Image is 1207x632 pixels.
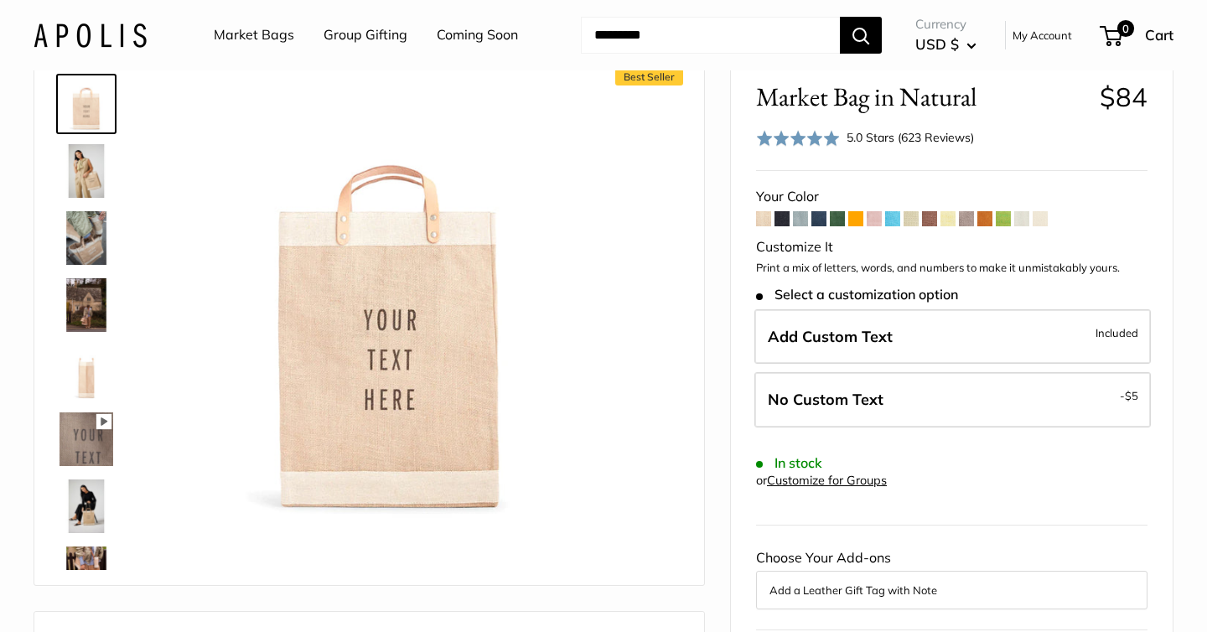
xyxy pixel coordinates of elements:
[767,473,887,488] a: Customize for Groups
[915,35,959,53] span: USD $
[1096,323,1138,343] span: Included
[769,580,1134,600] button: Add a Leather Gift Tag with Note
[756,184,1147,210] div: Your Color
[56,409,117,469] a: Market Bag in Natural
[168,77,611,520] img: Market Bag in Natural
[60,479,113,533] img: Market Bag in Natural
[768,327,893,346] span: Add Custom Text
[615,69,683,85] span: Best Seller
[1013,25,1072,45] a: My Account
[324,23,407,48] a: Group Gifting
[915,31,976,58] button: USD $
[60,77,113,131] img: Market Bag in Natural
[756,287,958,303] span: Select a customization option
[756,260,1147,277] p: Print a mix of letters, words, and numbers to make it unmistakably yours.
[1101,22,1173,49] a: 0 Cart
[437,23,518,48] a: Coming Soon
[915,13,976,36] span: Currency
[34,23,147,47] img: Apolis
[60,412,113,466] img: Market Bag in Natural
[60,211,113,265] img: Market Bag in Natural
[756,546,1147,609] div: Choose Your Add-ons
[1100,80,1147,113] span: $84
[581,17,840,54] input: Search...
[56,476,117,536] a: Market Bag in Natural
[754,372,1151,427] label: Leave Blank
[1120,386,1138,406] span: -
[1145,26,1173,44] span: Cart
[756,126,974,150] div: 5.0 Stars (623 Reviews)
[60,278,113,332] img: Market Bag in Natural
[768,390,883,409] span: No Custom Text
[1125,389,1138,402] span: $5
[214,23,294,48] a: Market Bags
[56,342,117,402] a: description_13" wide, 18" high, 8" deep; handles: 3.5"
[756,81,1087,112] span: Market Bag in Natural
[56,141,117,201] a: Market Bag in Natural
[56,275,117,335] a: Market Bag in Natural
[56,543,117,604] a: Market Bag in Natural
[754,309,1151,365] label: Add Custom Text
[756,235,1147,260] div: Customize It
[60,144,113,198] img: Market Bag in Natural
[60,547,113,600] img: Market Bag in Natural
[847,128,974,147] div: 5.0 Stars (623 Reviews)
[60,345,113,399] img: description_13" wide, 18" high, 8" deep; handles: 3.5"
[840,17,882,54] button: Search
[56,74,117,134] a: Market Bag in Natural
[56,208,117,268] a: Market Bag in Natural
[756,455,822,471] span: In stock
[756,469,887,492] div: or
[1117,20,1134,37] span: 0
